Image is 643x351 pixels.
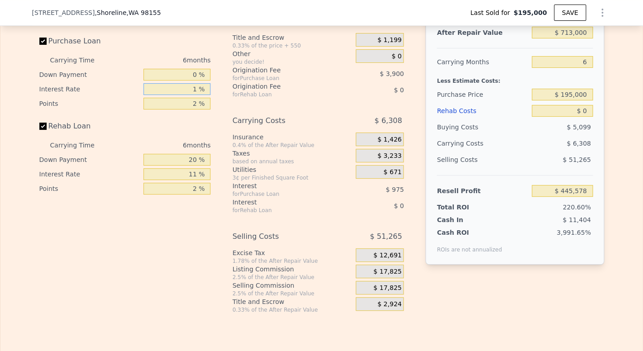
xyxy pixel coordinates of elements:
div: Taxes [232,149,352,158]
span: $ 51,265 [370,228,402,245]
div: Excise Tax [232,248,352,257]
div: After Repair Value [437,24,528,41]
div: Resell Profit [437,183,528,199]
span: $ 17,825 [373,284,401,292]
div: 3¢ per Finished Square Foot [232,174,352,181]
div: for Rehab Loan [232,207,333,214]
div: Insurance [232,133,352,142]
div: 1.78% of the After Repair Value [232,257,352,265]
div: Less Estimate Costs: [437,70,592,86]
div: 6 months [113,53,211,67]
div: Selling Commission [232,281,352,290]
div: 6 months [113,138,211,152]
span: , Shoreline [95,8,161,17]
div: Origination Fee [232,66,333,75]
div: Title and Escrow [232,33,352,42]
span: Last Sold for [470,8,514,17]
span: [STREET_ADDRESS] [32,8,95,17]
div: 2.5% of the After Repair Value [232,290,352,297]
span: $ 5,099 [567,123,591,131]
div: Interest [232,181,333,190]
input: Rehab Loan [39,123,47,130]
div: Down Payment [39,152,140,167]
div: 0.4% of the After Repair Value [232,142,352,149]
span: $ 0 [394,202,404,209]
div: for Purchase Loan [232,75,333,82]
div: ROIs are not annualized [437,237,502,253]
span: $ 6,308 [567,140,591,147]
span: 220.60% [562,204,591,211]
div: 2.5% of the After Repair Value [232,274,352,281]
span: $ 2,924 [377,300,401,308]
div: Carrying Costs [232,113,333,129]
span: , WA 98155 [126,9,161,16]
div: Interest Rate [39,82,140,96]
div: Down Payment [39,67,140,82]
div: Utilities [232,165,352,174]
label: Purchase Loan [39,33,140,49]
div: Cash In [437,215,493,224]
span: $ 3,233 [377,152,401,160]
div: Cash ROI [437,228,502,237]
label: Rehab Loan [39,118,140,134]
div: Listing Commission [232,265,352,274]
span: $ 671 [383,168,401,176]
div: Rehab Costs [437,103,528,119]
span: $ 975 [386,186,404,193]
div: Title and Escrow [232,297,352,306]
div: Points [39,96,140,111]
div: Other [232,49,352,58]
div: Points [39,181,140,196]
div: for Rehab Loan [232,91,333,98]
div: based on annual taxes [232,158,352,165]
span: $ 0 [391,52,401,61]
div: Selling Costs [232,228,333,245]
span: $ 3,900 [380,70,404,77]
input: Purchase Loan [39,38,47,45]
div: Carrying Time [50,53,109,67]
div: Interest Rate [39,167,140,181]
div: Buying Costs [437,119,528,135]
div: for Purchase Loan [232,190,333,198]
div: 0.33% of the price + 550 [232,42,352,49]
div: Carrying Costs [437,135,493,152]
div: Carrying Months [437,54,528,70]
button: SAVE [554,5,586,21]
div: Purchase Price [437,86,528,103]
span: 3,991.65% [557,229,591,236]
span: $ 6,308 [374,113,402,129]
div: Interest [232,198,333,207]
span: $ 1,426 [377,136,401,144]
div: Total ROI [437,203,493,212]
span: $ 51,265 [562,156,591,163]
span: $ 1,199 [377,36,401,44]
span: $ 0 [394,86,404,94]
span: $ 17,825 [373,268,401,276]
button: Show Options [593,4,611,22]
div: Carrying Time [50,138,109,152]
span: $ 11,404 [562,216,591,223]
div: Selling Costs [437,152,528,168]
span: $ 12,691 [373,251,401,260]
div: 0.33% of the After Repair Value [232,306,352,313]
div: you decide! [232,58,352,66]
span: $195,000 [514,8,547,17]
div: Origination Fee [232,82,333,91]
